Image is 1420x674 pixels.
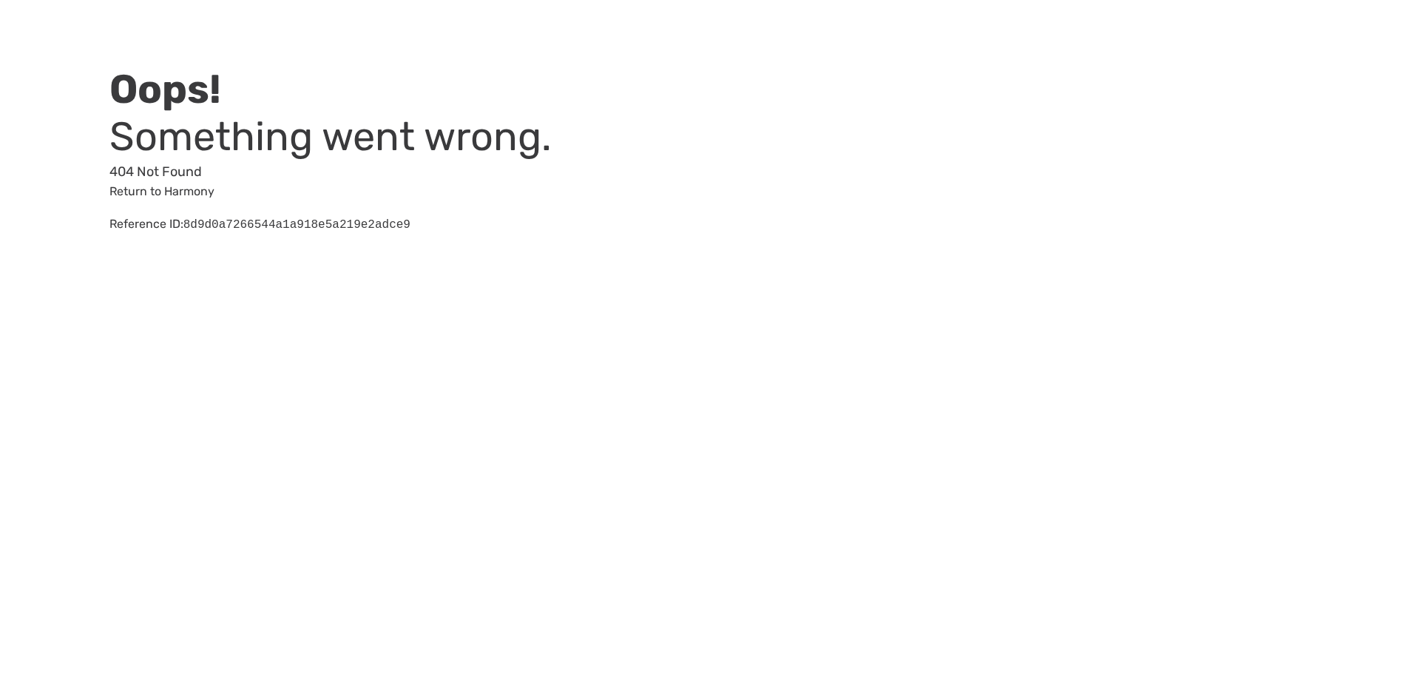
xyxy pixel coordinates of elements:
[109,161,655,183] p: 404 Not Found
[109,184,214,198] a: Return to Harmony
[109,113,655,161] h3: Something went wrong.
[109,215,655,234] div: Reference ID:
[109,66,655,113] h2: Oops!
[183,218,410,232] pre: 8d9d0a7266544a1a918e5a219e2adce9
